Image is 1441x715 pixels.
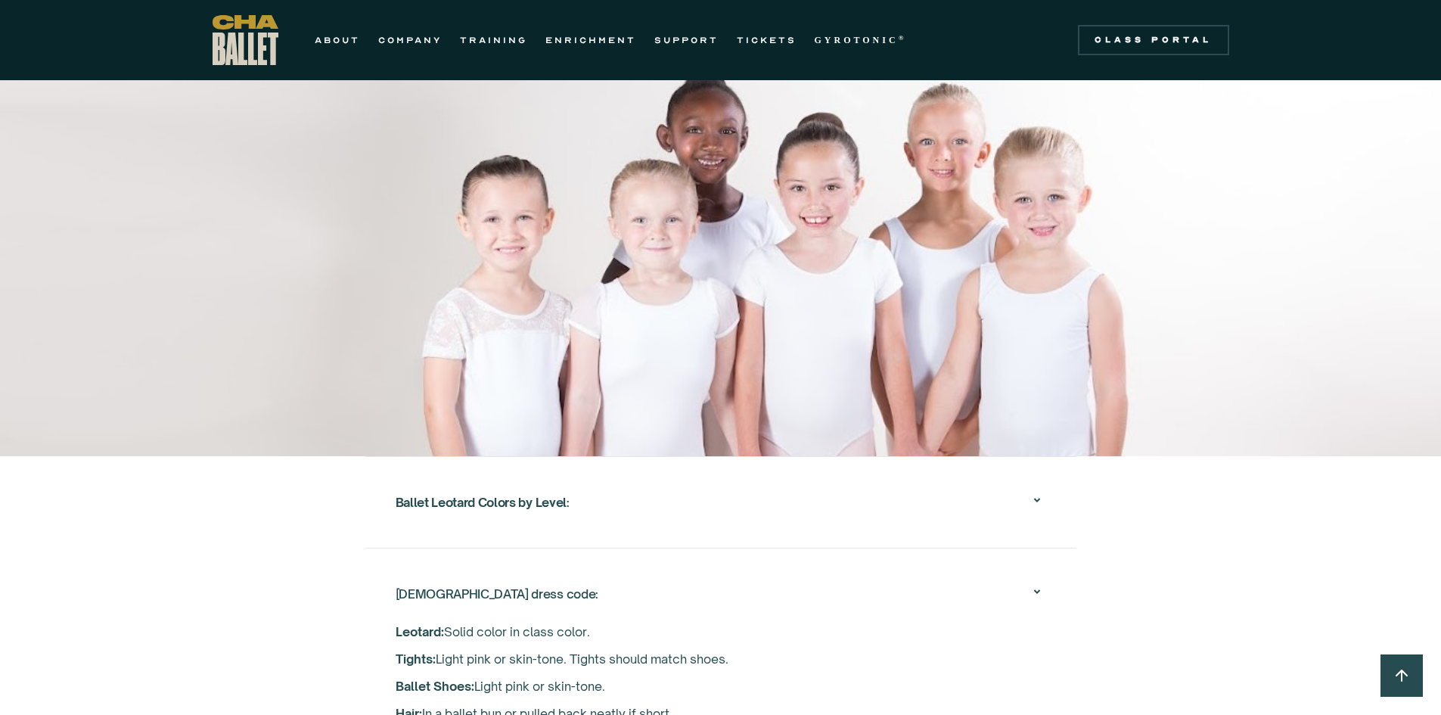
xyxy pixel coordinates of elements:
strong: Tights: [396,651,436,667]
sup: ® [899,34,907,42]
div: [DEMOGRAPHIC_DATA] dress code: [396,570,1046,618]
div: [DEMOGRAPHIC_DATA] dress code: [396,580,598,608]
a: TICKETS [737,31,797,49]
strong: Ballet Shoes: [396,679,474,694]
a: ENRICHMENT [545,31,636,49]
div: Ballet Leotard Colors by Level: [396,478,1046,527]
a: Class Portal [1078,25,1229,55]
a: COMPANY [378,31,442,49]
div: Class Portal [1087,34,1220,46]
a: TRAINING [460,31,527,49]
a: home [213,15,278,65]
a: ABOUT [315,31,360,49]
a: SUPPORT [654,31,719,49]
strong: Ballet Leotard Colors by Level [396,495,567,510]
strong: GYROTONIC [815,35,899,45]
a: GYROTONIC® [815,31,907,49]
strong: Leotard: [396,624,444,639]
div: : [396,489,570,516]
